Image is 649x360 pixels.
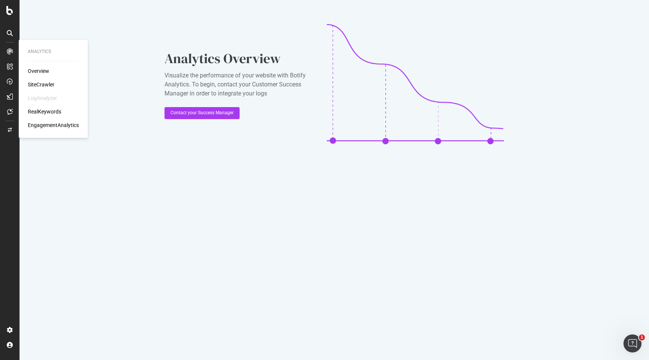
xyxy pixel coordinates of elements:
[28,48,79,55] div: Analytics
[327,24,504,144] img: CaL_T18e.png
[639,334,645,340] span: 1
[28,121,79,129] a: EngagementAnalytics
[28,108,61,115] a: RealKeywords
[171,110,234,116] div: Contact your Success Manager
[165,107,240,119] button: Contact your Success Manager
[28,81,54,88] a: SiteCrawler
[165,49,315,68] div: Analytics Overview
[28,67,49,75] a: Overview
[28,94,57,102] div: LogAnalyzer
[165,71,315,98] div: Visualize the performance of your website with Botify Analytics. To begin, contact your Customer ...
[623,334,641,352] iframe: Intercom live chat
